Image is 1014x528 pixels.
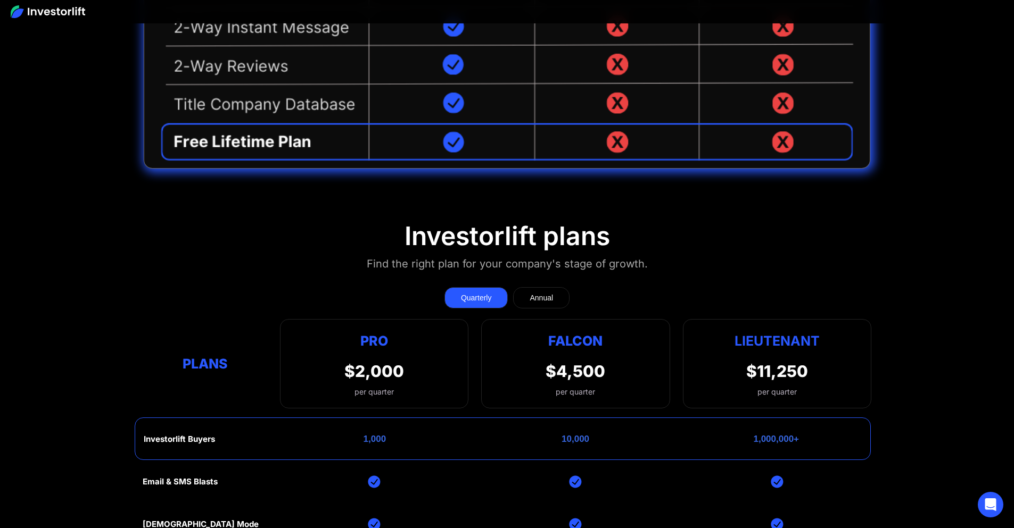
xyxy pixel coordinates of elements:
[367,255,648,272] div: Find the right plan for your company's stage of growth.
[746,362,808,381] div: $11,250
[144,434,215,444] div: Investorlift Buyers
[143,354,267,374] div: Plans
[143,477,218,487] div: Email & SMS Blasts
[757,387,797,397] div: per quarter
[344,387,404,397] div: per quarter
[562,434,589,445] div: 10,000
[546,362,605,381] div: $4,500
[556,387,595,397] div: per quarter
[364,434,386,445] div: 1,000
[461,292,492,303] div: Quarterly
[530,292,553,303] div: Annual
[548,330,603,351] div: Falcon
[735,333,820,349] strong: Lieutenant
[405,221,610,252] div: Investorlift plans
[753,434,799,445] div: 1,000,000+
[978,492,1003,517] div: Open Intercom Messenger
[344,330,404,351] div: Pro
[344,362,404,381] div: $2,000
